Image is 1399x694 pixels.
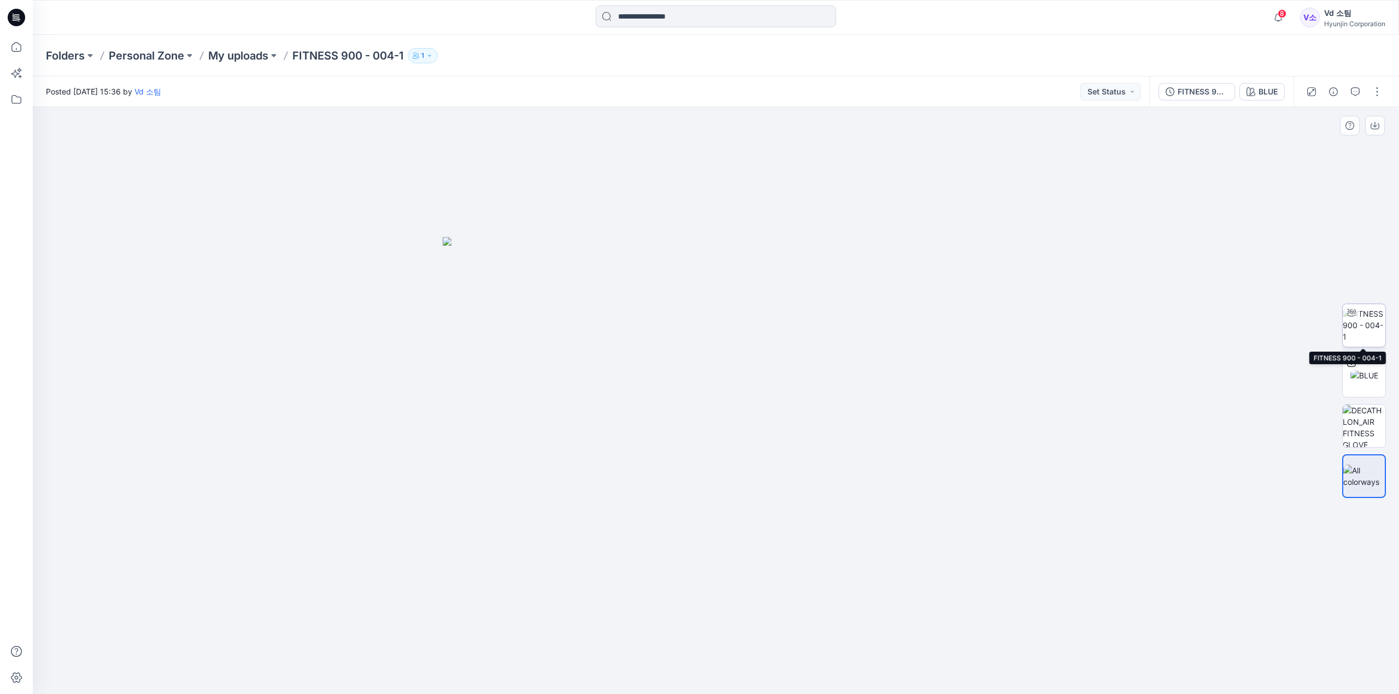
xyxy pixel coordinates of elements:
span: 8 [1278,9,1286,18]
div: V소 [1300,8,1320,27]
img: DECATHLON_AIR FITNESS GLOVE 900_0902 [1343,405,1385,447]
img: BLUE [1350,370,1378,381]
div: Hyunjin Corporation [1324,20,1385,28]
a: Personal Zone [109,48,184,63]
button: BLUE [1239,83,1285,100]
a: My uploads [208,48,268,63]
div: Vd 소팀 [1324,7,1385,20]
p: FITNESS 900 - 004-1 [292,48,403,63]
button: 1 [408,48,438,63]
a: Vd 소팀 [134,87,161,96]
img: FITNESS 900 - 004-1 [1343,308,1385,342]
p: 1 [421,50,424,62]
span: Posted [DATE] 15:36 by [46,86,161,97]
button: Details [1325,83,1342,100]
button: FITNESS 900 - 004-1 [1159,83,1235,100]
div: FITNESS 900 - 004-1 [1178,86,1228,98]
img: All colorways [1343,465,1385,488]
div: BLUE [1259,86,1278,98]
a: Folders [46,48,85,63]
